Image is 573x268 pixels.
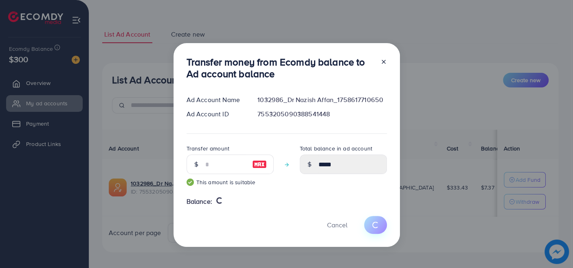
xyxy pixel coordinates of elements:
[180,109,251,119] div: Ad Account ID
[317,216,358,233] button: Cancel
[180,95,251,105] div: Ad Account Name
[187,144,229,153] label: Transfer amount
[252,159,267,169] img: image
[300,144,372,153] label: Total balance in ad account
[187,197,212,206] span: Balance:
[187,178,274,186] small: This amount is suitable
[327,220,347,229] span: Cancel
[187,56,374,80] h3: Transfer money from Ecomdy balance to Ad account balance
[251,109,393,119] div: 7553205090388541448
[187,179,194,186] img: guide
[251,95,393,105] div: 1032986_Dr Nazish Affan_1758617710650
